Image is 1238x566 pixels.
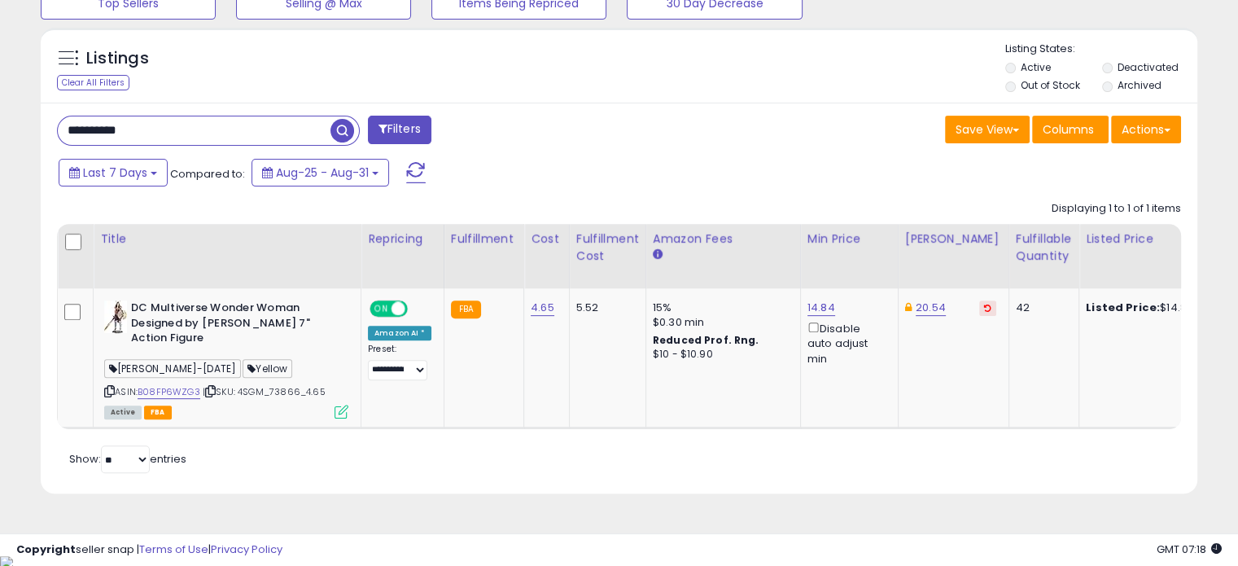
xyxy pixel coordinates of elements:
div: Amazon Fees [653,230,794,248]
label: Active [1021,60,1051,74]
small: Amazon Fees. [653,248,663,262]
span: FBA [144,406,172,419]
div: Listed Price [1086,230,1227,248]
button: Columns [1032,116,1109,143]
div: Repricing [368,230,437,248]
span: Yellow [243,359,292,378]
div: $0.30 min [653,315,788,330]
div: seller snap | | [16,542,282,558]
a: Terms of Use [139,542,208,557]
label: Deactivated [1117,60,1178,74]
div: Displaying 1 to 1 of 1 items [1052,201,1181,217]
div: Min Price [807,230,891,248]
span: All listings currently available for purchase on Amazon [104,406,142,419]
span: ON [371,302,392,316]
div: [PERSON_NAME] [905,230,1002,248]
b: DC Multiverse Wonder Woman Designed by [PERSON_NAME] 7" Action Figure [131,301,329,350]
span: [PERSON_NAME]-[DATE] [104,359,241,378]
button: Filters [368,116,431,144]
label: Archived [1117,78,1161,92]
div: Preset: [368,344,431,380]
div: $14.85 [1086,301,1221,315]
span: Compared to: [170,166,245,182]
span: Show: entries [69,451,186,467]
button: Aug-25 - Aug-31 [252,159,389,186]
div: Disable auto adjust min [807,319,886,366]
div: ASIN: [104,301,348,417]
label: Out of Stock [1021,78,1080,92]
div: Clear All Filters [57,75,129,90]
div: 5.52 [576,301,633,315]
a: B08FP6WZG3 [138,385,200,399]
button: Actions [1111,116,1181,143]
span: | SKU: 4SGM_73866_4.65 [203,385,326,398]
p: Listing States: [1005,42,1197,57]
i: Click to copy [205,387,216,396]
a: Privacy Policy [211,542,282,557]
a: 20.54 [916,300,946,316]
b: Reduced Prof. Rng. [653,333,759,347]
div: Amazon AI * [368,326,431,340]
div: 15% [653,301,788,315]
span: Columns [1043,121,1094,138]
h5: Listings [86,47,149,70]
a: 14.84 [807,300,835,316]
b: Listed Price: [1086,300,1160,315]
a: 4.65 [531,300,554,316]
small: FBA [451,301,481,318]
button: Save View [945,116,1030,143]
div: Title [100,230,354,248]
div: Fulfillment Cost [576,230,639,265]
span: Aug-25 - Aug-31 [276,165,369,181]
strong: Copyright [16,542,76,557]
div: 42 [1016,301,1066,315]
button: Last 7 Days [59,159,168,186]
div: $10 - $10.90 [653,348,788,362]
img: 41xUcVbZ0JL._SL40_.jpg [104,301,127,333]
div: Cost [531,230,562,248]
div: Fulfillable Quantity [1016,230,1072,265]
span: 2025-09-8 07:18 GMT [1157,542,1222,557]
i: Click to copy [104,387,115,396]
div: Fulfillment [451,230,517,248]
span: OFF [405,302,431,316]
span: Last 7 Days [83,165,147,181]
